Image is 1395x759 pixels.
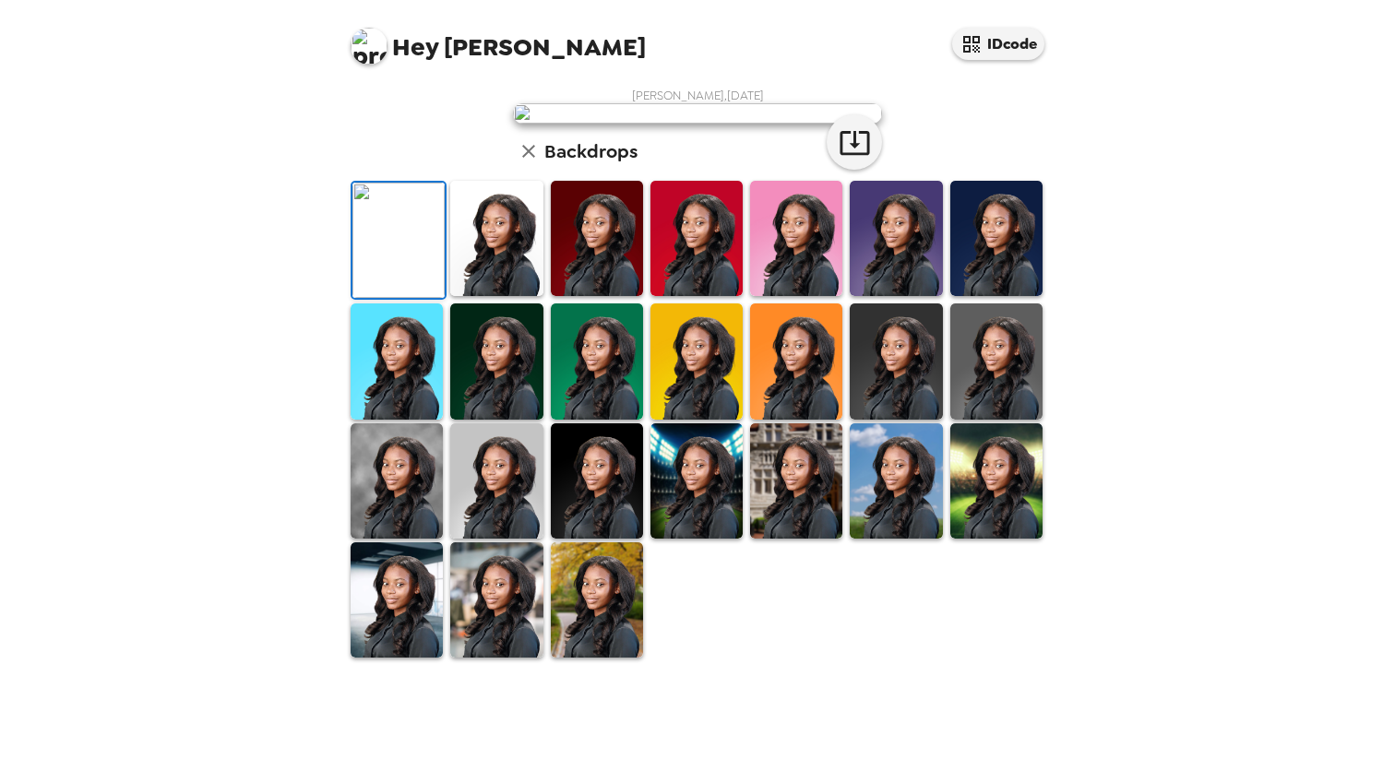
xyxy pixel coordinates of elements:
[351,28,387,65] img: profile pic
[392,30,438,64] span: Hey
[351,18,646,60] span: [PERSON_NAME]
[632,88,764,103] span: [PERSON_NAME] , [DATE]
[544,136,638,166] h6: Backdrops
[952,28,1044,60] button: IDcode
[513,103,882,124] img: user
[352,183,445,298] img: Original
